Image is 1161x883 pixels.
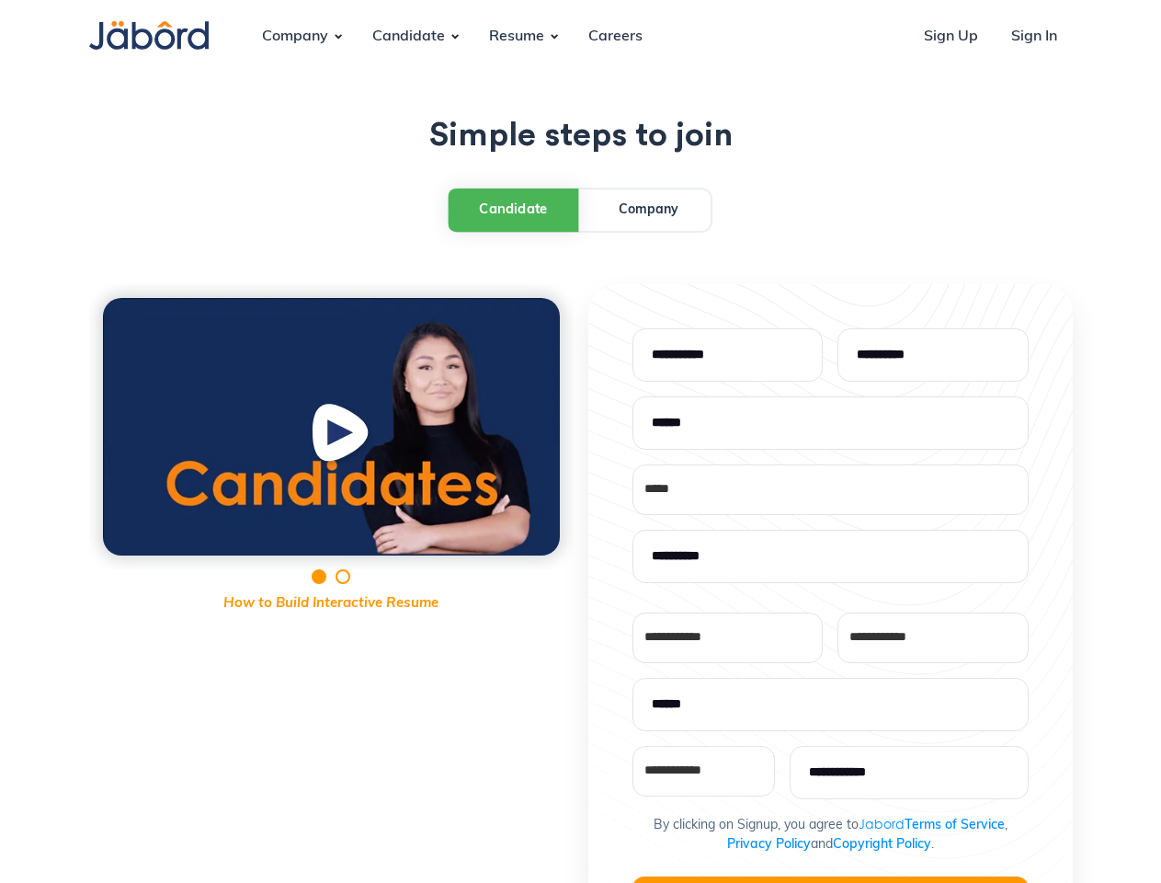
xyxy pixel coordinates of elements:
div: Resume [474,12,559,62]
div: Show slide 1 of 2 [312,569,326,584]
p: By clicking on Signup, you agree to , and . [654,814,1007,854]
a: open lightbox [103,298,560,556]
a: Company [586,189,711,231]
h1: Simple steps to join [89,118,1073,155]
a: Copyright Policy [833,838,931,852]
img: Play Button [308,401,378,473]
a: Privacy Policy [727,838,811,852]
span: Jabord [859,816,905,831]
div: 1 of 2 [89,284,574,569]
div: Candidate [479,200,548,220]
img: Jabord [89,21,209,50]
div: carousel [89,284,574,614]
a: Candidate [448,188,578,231]
a: JabordTerms of Service [859,819,1005,832]
img: Candidate Thumbnail [103,298,560,556]
div: Candidate [358,12,460,62]
a: Careers [574,12,657,62]
div: Company [247,12,343,62]
p: How to Build Interactive Resume [89,594,574,615]
a: Sign In [996,12,1072,62]
div: Company [619,201,678,220]
div: Show slide 2 of 2 [336,569,350,584]
a: Sign Up [909,12,993,62]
